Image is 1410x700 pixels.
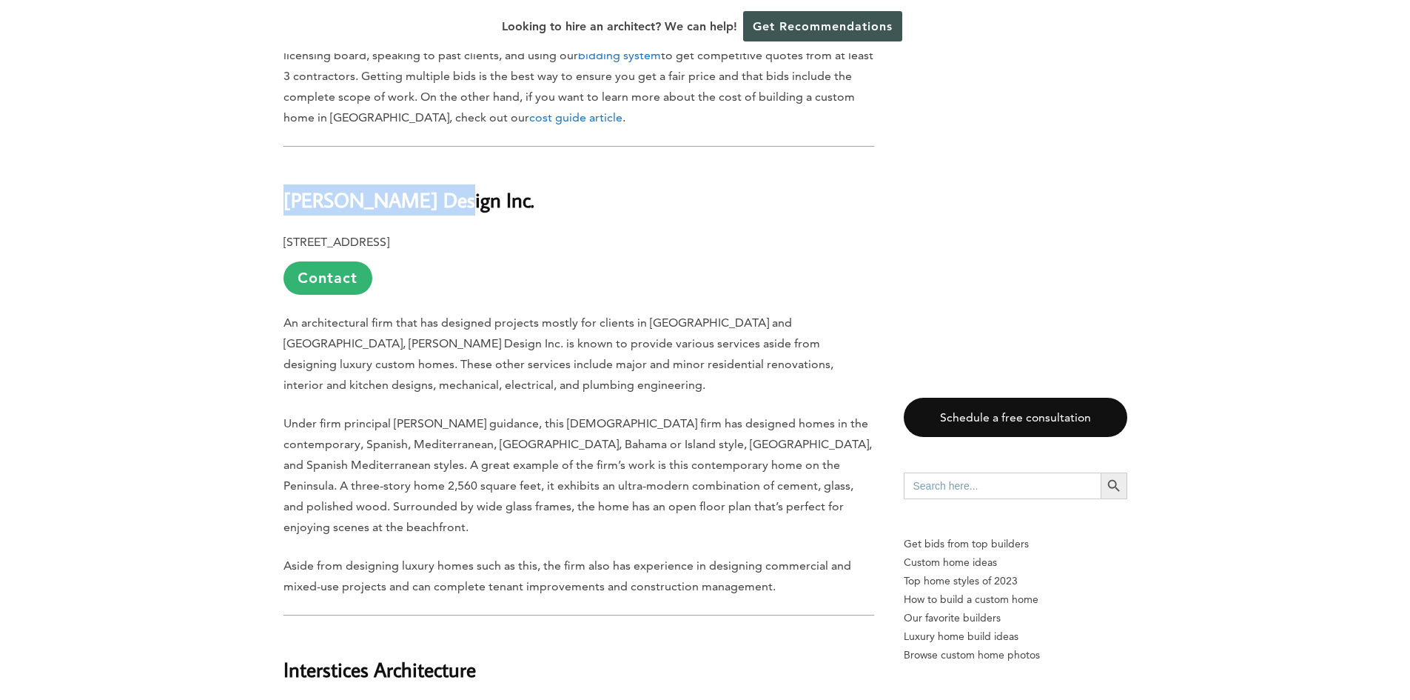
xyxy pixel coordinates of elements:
a: Top home styles of 2023 [904,572,1127,590]
a: Luxury home build ideas [904,627,1127,646]
span: Aside from designing luxury homes such as this, the firm also has experience in designing commerc... [283,559,851,593]
a: cost guide article [529,110,622,124]
b: [PERSON_NAME] Design Inc. [283,187,534,213]
p: If you are thinking about designing a home, we recommend checking each contractor’s license with ... [283,24,874,128]
input: Search here... [904,473,1101,499]
b: Interstices Architecture [283,656,476,682]
span: Under firm principal [PERSON_NAME] guidance, this [DEMOGRAPHIC_DATA] firm has designed homes in t... [283,416,872,534]
a: Browse custom home photos [904,646,1127,664]
a: Our favorite builders [904,609,1127,627]
p: Get bids from top builders [904,535,1127,553]
a: How to build a custom home [904,590,1127,609]
a: Schedule a free consultation [904,398,1127,437]
a: bidding system [578,48,661,62]
a: Get Recommendations [743,11,902,41]
iframe: Drift Widget Chat Controller [1126,593,1392,682]
svg: Search [1106,478,1122,494]
a: Contact [283,261,372,295]
a: Custom home ideas [904,553,1127,572]
b: [STREET_ADDRESS] [283,235,389,249]
span: An architectural firm that has designed projects mostly for clients in [GEOGRAPHIC_DATA] and [GEO... [283,316,833,392]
